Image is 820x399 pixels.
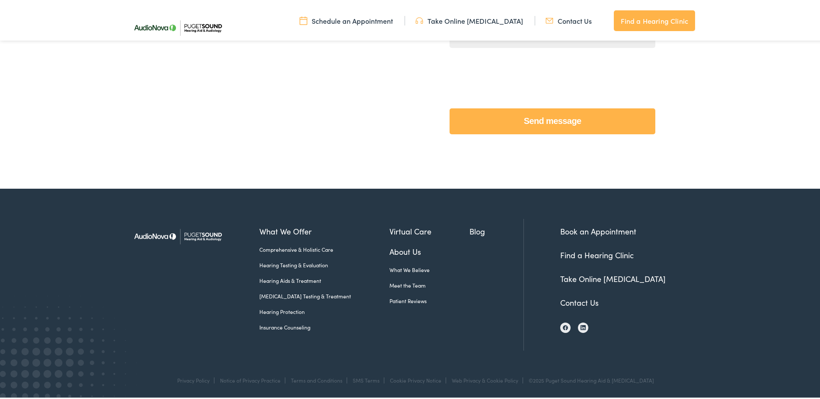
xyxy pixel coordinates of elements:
[259,322,389,329] a: Insurance Counseling
[128,217,227,252] img: Puget Sound Hearing Aid & Audiology
[300,14,307,24] img: utility icon
[415,14,423,24] img: utility icon
[259,260,389,267] a: Hearing Testing & Evaluation
[389,244,470,256] a: About Us
[560,272,666,282] a: Take Online [MEDICAL_DATA]
[524,376,654,382] div: ©2025 Puget Sound Hearing Aid & [MEDICAL_DATA]
[450,107,655,133] input: Send message
[353,375,380,382] a: SMS Terms
[389,264,470,272] a: What We Believe
[563,323,568,329] img: Facebook icon, indicating the presence of the site or brand on the social media platform.
[546,14,553,24] img: utility icon
[291,375,342,382] a: Terms and Conditions
[259,275,389,283] a: Hearing Aids & Treatment
[614,9,695,29] a: Find a Hearing Clinic
[220,375,281,382] a: Notice of Privacy Practice
[560,295,599,306] a: Contact Us
[390,375,441,382] a: Cookie Privacy Notice
[452,375,518,382] a: Web Privacy & Cookie Policy
[259,306,389,314] a: Hearing Protection
[389,280,470,288] a: Meet the Team
[581,323,586,329] img: LinkedIn
[389,295,470,303] a: Patient Reviews
[389,224,470,235] a: Virtual Care
[450,57,581,91] iframe: reCAPTCHA
[259,224,389,235] a: What We Offer
[415,14,523,24] a: Take Online [MEDICAL_DATA]
[546,14,592,24] a: Contact Us
[300,14,393,24] a: Schedule an Appointment
[259,291,389,298] a: [MEDICAL_DATA] Testing & Treatment
[177,375,210,382] a: Privacy Policy
[259,244,389,252] a: Comprehensive & Holistic Care
[560,224,636,235] a: Book an Appointment
[560,248,634,259] a: Find a Hearing Clinic
[469,224,523,235] a: Blog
